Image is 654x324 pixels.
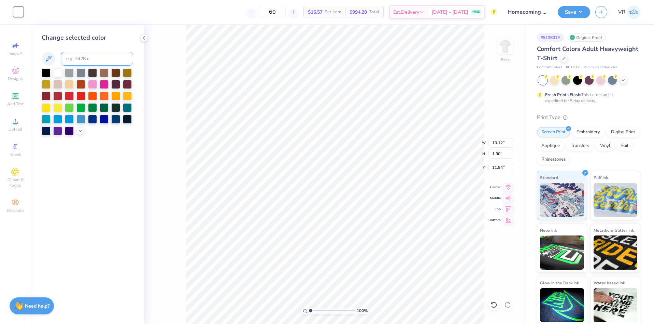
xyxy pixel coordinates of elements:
div: Original Proof [568,33,606,42]
span: $994.20 [350,9,367,16]
div: Applique [537,141,564,151]
span: Water based Ink [594,279,625,286]
div: Embroidery [572,127,605,137]
img: Neon Ink [540,235,584,270]
span: Decorate [7,208,24,213]
span: Upload [9,126,22,132]
span: Middle [488,196,501,201]
span: Puff Ink [594,174,608,181]
span: [DATE] - [DATE] [431,9,468,16]
span: FREE [472,10,480,14]
div: Rhinestones [537,154,570,165]
div: # 513601A [537,33,564,42]
span: Add Text [7,101,24,107]
img: Back [498,40,512,53]
img: Puff Ink [594,183,638,217]
span: $16.57 [308,9,323,16]
span: Center [488,185,501,190]
div: Screen Print [537,127,570,137]
a: VR [618,5,640,19]
img: Standard [540,183,584,217]
div: Back [501,57,510,63]
div: Print Type [537,113,640,121]
input: Untitled Design [502,5,553,19]
button: Save [558,6,590,18]
span: # C1717 [566,65,580,70]
span: Per Item [325,9,341,16]
input: – – [259,6,286,18]
span: Metallic & Glitter Ink [594,227,634,234]
div: Digital Print [607,127,640,137]
span: Comfort Colors Adult Heavyweight T-Shirt [537,45,638,62]
span: Designs [8,76,23,81]
span: Greek [10,152,21,157]
div: Foil [617,141,633,151]
span: Top [488,207,501,212]
span: Est. Delivery [393,9,419,16]
span: Comfort Colors [537,65,562,70]
div: Change selected color [42,33,133,42]
img: Vincent Roxas [627,5,640,19]
span: VR [618,8,625,16]
span: Bottom [488,218,501,222]
div: Vinyl [596,141,615,151]
img: Water based Ink [594,288,638,322]
img: Metallic & Glitter Ink [594,235,638,270]
strong: Fresh Prints Flash: [545,92,581,97]
span: Total [369,9,379,16]
span: Standard [540,174,558,181]
span: Image AI [8,51,24,56]
span: 100 % [357,308,368,314]
span: Clipart & logos [3,177,27,188]
input: e.g. 7428 c [61,52,133,66]
span: Minimum Order: 24 + [583,65,617,70]
span: Neon Ink [540,227,557,234]
div: Transfers [566,141,594,151]
span: Glow in the Dark Ink [540,279,579,286]
strong: Need help? [25,303,49,309]
div: This color can be expedited for 5 day delivery. [545,92,629,104]
img: Glow in the Dark Ink [540,288,584,322]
